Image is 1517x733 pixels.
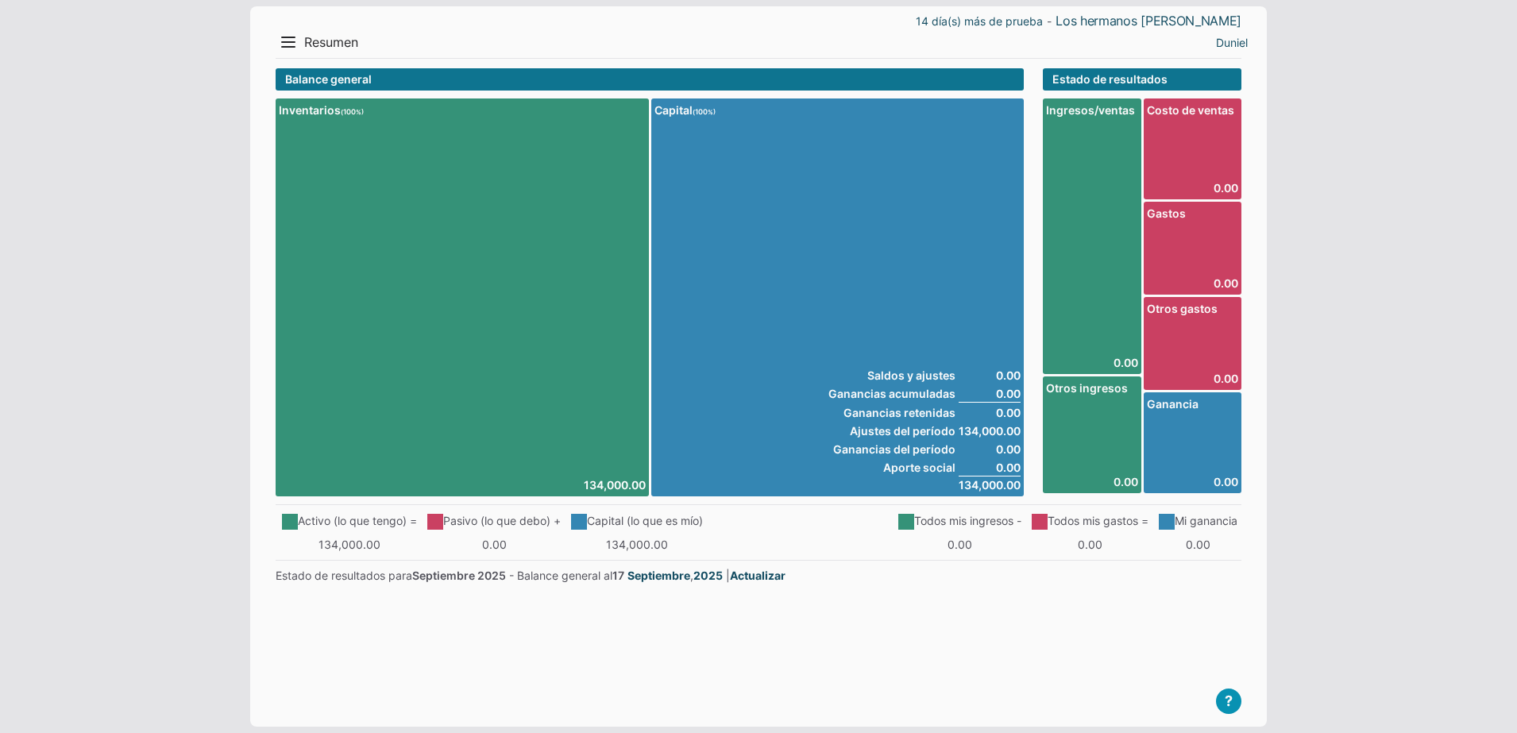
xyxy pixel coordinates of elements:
[828,385,955,403] span: Ganancias acumuladas
[959,385,1021,403] span: 0.00
[959,441,1021,457] span: 0.00
[1046,473,1138,490] a: 0.00
[1147,300,1239,317] span: Otros gastos
[693,567,723,584] a: 2025
[276,509,421,533] td: Activo (lo que tengo) =
[828,367,955,384] span: Saldos y ajustes
[1046,354,1138,371] a: 0.00
[1216,689,1241,714] button: ?
[1046,102,1138,118] span: Ingresos/ventas
[1025,509,1152,533] td: Todos mis gastos =
[1152,509,1241,533] td: Mi ganancia
[959,367,1021,384] span: 0.00
[421,509,565,533] td: Pasivo (lo que debo) +
[276,29,301,55] button: Menu
[1047,17,1052,26] span: -
[412,569,506,582] b: Septiembre 2025
[1147,275,1239,291] a: 0.00
[693,107,716,116] i: 100
[304,34,358,51] span: Resumen
[828,459,955,476] span: Aporte social
[1147,179,1239,196] a: 0.00
[627,567,690,584] a: Septiembre
[828,422,955,439] span: Ajustes del período
[1216,34,1248,51] a: Duniel Macias
[828,404,955,421] span: Ganancias retenidas
[1043,68,1241,91] div: Estado de resultados
[276,566,1241,584] div: Estado de resultados para - Balance general al |
[1147,102,1239,118] span: Costo de ventas
[279,102,646,118] span: Inventarios
[1147,370,1239,387] a: 0.00
[892,509,1025,533] td: Todos mis ingresos -
[612,569,624,582] b: 17
[565,533,707,556] td: 134,000.00
[959,422,1021,439] span: 134,000.00
[627,569,723,582] span: ,
[1147,395,1239,412] span: Ganancia
[730,567,786,584] a: Actualizar
[828,441,955,457] span: Ganancias del período
[1147,205,1239,222] span: Gastos
[959,404,1021,421] span: 0.00
[1152,533,1241,556] td: 0.00
[341,107,364,116] i: 100
[892,533,1025,556] td: 0.00
[916,13,1043,29] a: 14 día(s) más de prueba
[959,476,1021,493] span: 134,000.00
[1056,13,1241,29] a: Los hermanos [PERSON_NAME]
[276,533,421,556] td: 134,000.00
[654,102,1021,118] span: Capital
[1046,380,1138,396] span: Otros ingresos
[421,533,565,556] td: 0.00
[959,459,1021,476] span: 0.00
[276,68,1024,91] div: Balance general
[1025,533,1152,556] td: 0.00
[584,476,646,493] a: 134,000.00
[1147,473,1239,490] a: 0.00
[565,509,707,533] td: Capital (lo que es mío)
